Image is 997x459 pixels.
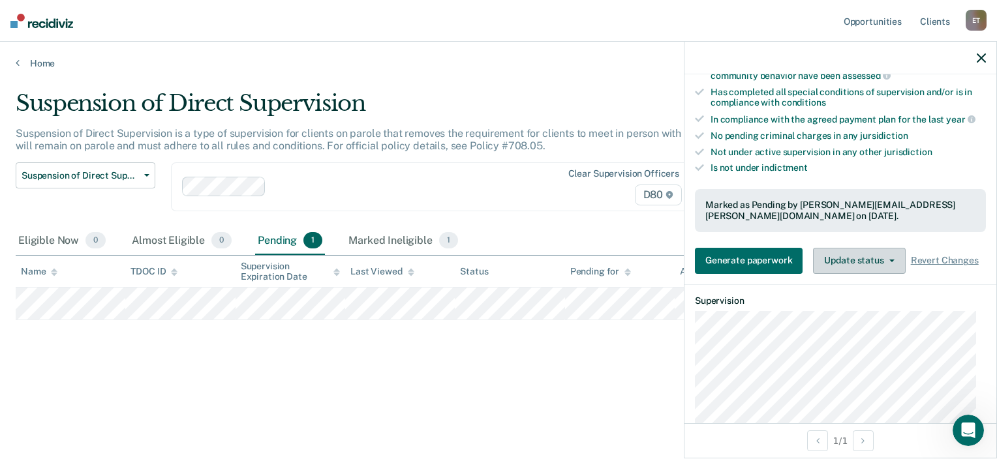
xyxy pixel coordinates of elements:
[439,232,458,249] span: 1
[350,266,414,277] div: Last Viewed
[21,266,57,277] div: Name
[695,248,808,274] a: Generate paperwork
[761,162,808,173] span: indictment
[953,415,984,446] iframe: Intercom live chat
[346,227,461,256] div: Marked Ineligible
[570,266,631,277] div: Pending for
[684,423,996,458] div: 1 / 1
[705,200,975,222] div: Marked as Pending by [PERSON_NAME][EMAIL_ADDRESS][PERSON_NAME][DOMAIN_NAME] on [DATE].
[711,162,986,173] div: Is not under
[695,295,986,306] dt: Supervision
[568,168,679,179] div: Clear supervision officers
[10,14,73,28] img: Recidiviz
[782,97,826,108] span: conditions
[303,232,322,249] span: 1
[853,430,874,451] button: Next Opportunity
[966,10,987,31] div: E T
[711,147,986,158] div: Not under active supervision in any other
[884,147,932,157] span: jurisdiction
[16,227,108,256] div: Eligible Now
[22,170,139,181] span: Suspension of Direct Supervision
[946,114,975,125] span: year
[911,255,979,266] span: Revert Changes
[635,185,682,205] span: D80
[807,430,828,451] button: Previous Opportunity
[695,248,803,274] button: Generate paperwork
[129,227,234,256] div: Almost Eligible
[860,130,908,141] span: jursidiction
[842,70,891,81] span: assessed
[460,266,488,277] div: Status
[16,90,763,127] div: Suspension of Direct Supervision
[813,248,905,274] button: Update status
[211,232,232,249] span: 0
[16,127,758,152] p: Suspension of Direct Supervision is a type of supervision for clients on parole that removes the ...
[130,266,177,277] div: TDOC ID
[711,130,986,141] div: No pending criminal charges in any
[711,87,986,109] div: Has completed all special conditions of supervision and/or is in compliance with
[680,266,741,277] div: Assigned to
[16,57,981,69] a: Home
[255,227,325,256] div: Pending
[711,113,986,125] div: In compliance with the agreed payment plan for the last
[85,232,106,249] span: 0
[241,261,340,283] div: Supervision Expiration Date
